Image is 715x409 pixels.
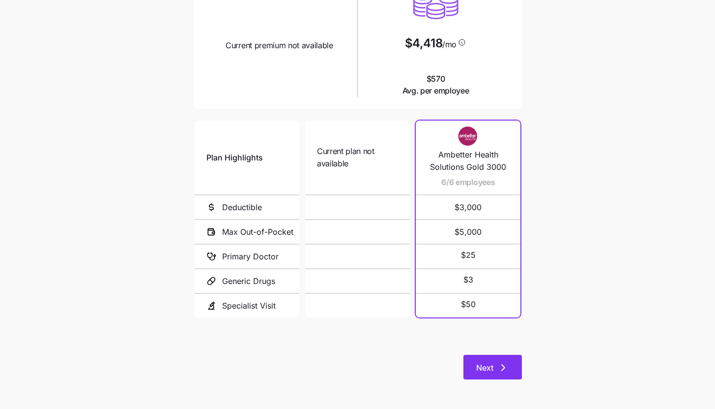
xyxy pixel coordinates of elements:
span: Ambetter Health Solutions Gold 3000 [428,149,509,173]
span: $570 [402,73,469,97]
span: $4,418 [405,37,442,49]
span: Deductible [222,201,262,214]
span: $3,000 [428,195,509,219]
span: 6/6 employees [441,176,495,189]
span: Plan Highlights [206,152,263,164]
span: Next [476,362,493,374]
span: Current plan not available [317,145,398,170]
span: Avg. per employee [402,85,469,97]
span: /mo [442,40,457,48]
span: $25 [461,249,476,261]
span: $50 [461,298,476,311]
button: Next [463,355,522,379]
span: Current premium not available [226,39,333,52]
span: $3 [463,274,473,286]
span: Max Out-of-Pocket [222,226,293,238]
span: Generic Drugs [222,275,275,287]
span: $5,000 [428,220,509,244]
span: Primary Doctor [222,251,279,263]
span: Specialist Visit [222,300,276,312]
img: Carrier [449,126,488,145]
